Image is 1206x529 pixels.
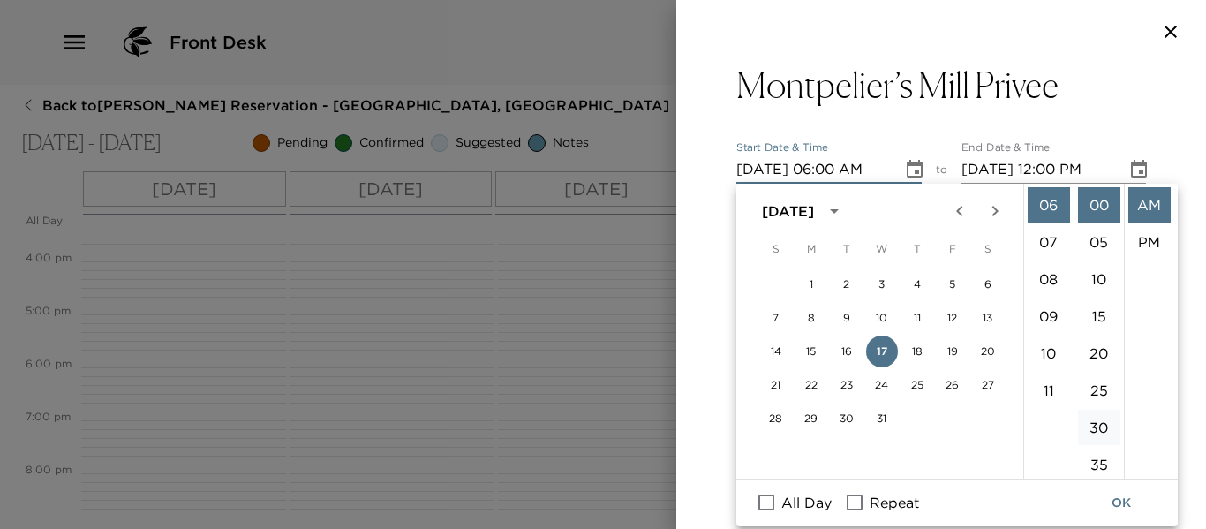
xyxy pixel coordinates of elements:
button: 10 [866,302,898,334]
ul: Select hours [1024,184,1074,479]
button: Choose date, selected date is Dec 17, 2025 [897,152,932,187]
button: 17 [866,336,898,367]
span: Thursday [901,231,933,267]
button: 25 [901,369,933,401]
li: 15 minutes [1078,299,1120,334]
li: 7 hours [1028,224,1070,260]
h3: Montpelier’s Mill Privee [736,64,1059,106]
button: OK [1093,487,1149,519]
input: MM/DD/YYYY hh:mm aa [961,155,1115,184]
li: 0 minutes [1078,187,1120,223]
button: 19 [937,336,969,367]
li: 9 hours [1028,299,1070,334]
span: Friday [937,231,969,267]
button: 24 [866,369,898,401]
button: 22 [795,369,827,401]
label: Start Date & Time [736,140,828,155]
ul: Select meridiem [1124,184,1174,479]
li: 10 minutes [1078,261,1120,297]
button: 20 [972,336,1004,367]
button: 30 [831,403,863,435]
button: Next month [977,193,1013,229]
button: 21 [760,369,792,401]
span: Tuesday [831,231,863,267]
input: MM/DD/YYYY hh:mm aa [736,155,890,184]
button: 14 [760,336,792,367]
span: Sunday [760,231,792,267]
button: 1 [795,268,827,300]
button: 8 [795,302,827,334]
button: 16 [831,336,863,367]
span: Monday [795,231,827,267]
span: to [936,162,947,184]
button: 2 [831,268,863,300]
button: 6 [972,268,1004,300]
button: 18 [901,336,933,367]
button: 27 [972,369,1004,401]
li: 25 minutes [1078,373,1120,408]
li: 35 minutes [1078,447,1120,482]
li: 30 minutes [1078,410,1120,445]
span: Wednesday [866,231,898,267]
button: 26 [937,369,969,401]
button: 11 [901,302,933,334]
button: 9 [831,302,863,334]
span: Saturday [972,231,1004,267]
button: 4 [901,268,933,300]
span: Repeat [870,492,919,513]
li: 5 minutes [1078,224,1120,260]
div: [DATE] [762,200,814,222]
button: 5 [937,268,969,300]
li: 6 hours [1028,187,1070,223]
button: 13 [972,302,1004,334]
button: Previous month [942,193,977,229]
label: End Date & Time [961,140,1050,155]
span: All Day [781,492,832,513]
button: 12 [937,302,969,334]
li: 8 hours [1028,261,1070,297]
button: 29 [795,403,827,435]
button: 3 [866,268,898,300]
li: 11 hours [1028,373,1070,408]
button: Montpelier’s Mill Privee [736,64,1146,106]
li: PM [1128,224,1171,260]
button: Choose date, selected date is Dec 17, 2025 [1121,152,1157,187]
li: AM [1128,187,1171,223]
li: 20 minutes [1078,336,1120,371]
button: 7 [760,302,792,334]
button: 15 [795,336,827,367]
ul: Select minutes [1074,184,1124,479]
li: 10 hours [1028,336,1070,371]
button: calendar view is open, switch to year view [819,196,849,226]
button: 28 [760,403,792,435]
button: 23 [831,369,863,401]
button: 31 [866,403,898,435]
